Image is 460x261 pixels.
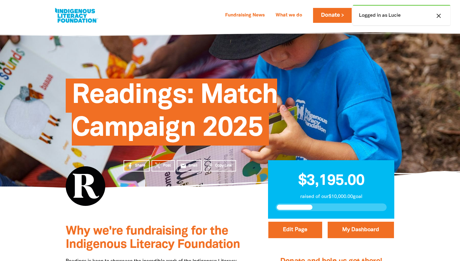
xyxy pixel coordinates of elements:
i: close [435,12,442,19]
div: Logged in as Lucie [353,5,450,25]
a: emailEmail [177,160,202,171]
button: Edit Page [268,222,322,238]
button: close [433,12,444,20]
span: Share [135,163,145,168]
a: Post [152,160,175,171]
a: Share [124,160,150,171]
button: Copy Link [204,160,236,171]
span: Post [163,163,171,168]
a: What we do [272,11,306,20]
i: email [180,163,186,169]
span: Copy Link [215,163,232,168]
span: Readings: Match Campaign 2025 [72,83,277,146]
span: Why we're fundraising for the Indigenous Literacy Foundation [66,226,240,250]
a: My Dashboard [328,222,394,238]
span: $3,195.00 [298,174,364,188]
span: Email [188,163,197,168]
a: Donate [313,8,351,23]
a: Fundraising News [221,11,268,20]
p: raised of our $10,000.00 goal [276,193,387,200]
